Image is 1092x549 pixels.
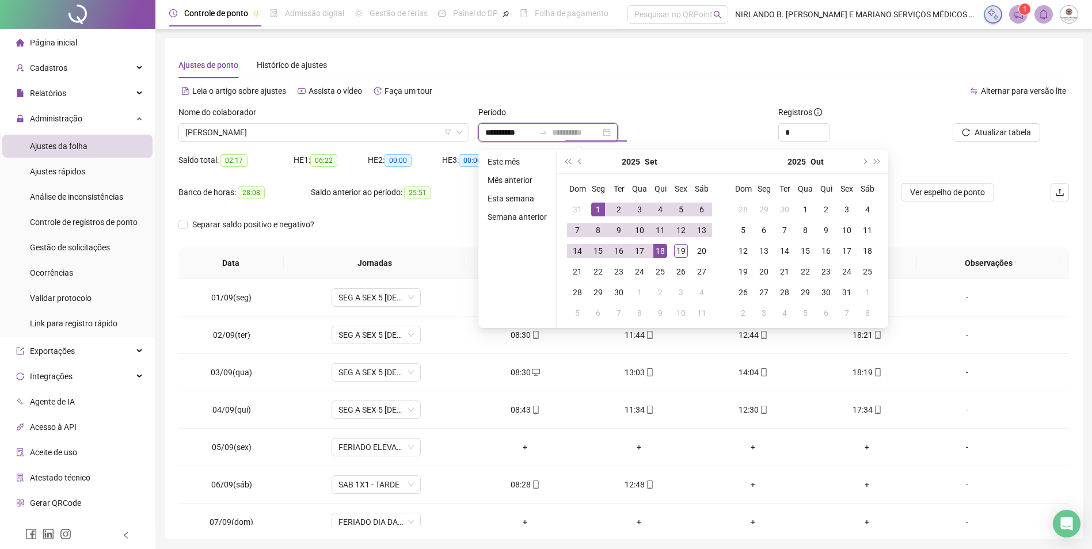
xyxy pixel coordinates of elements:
[338,439,414,456] span: FERIADO ELEVAÇÃO DO AMAZONAS A CATEGORIA DE PROVÍNCIA
[836,199,857,220] td: 2025-10-03
[483,155,551,169] li: Este mês
[30,422,77,432] span: Acesso à API
[30,397,75,406] span: Agente de IA
[840,244,854,258] div: 17
[795,220,816,241] td: 2025-10-08
[535,9,608,18] span: Folha de pagamento
[608,199,629,220] td: 2025-09-02
[567,261,588,282] td: 2025-09-21
[591,306,605,320] div: 6
[1023,5,1027,13] span: 1
[962,128,970,136] span: reload
[30,448,77,457] span: Aceite de uso
[456,129,463,136] span: down
[811,150,824,173] button: month panel
[840,306,854,320] div: 7
[798,306,812,320] div: 5
[787,150,806,173] button: year panel
[633,244,646,258] div: 17
[629,261,650,282] td: 2025-09-24
[178,60,238,70] span: Ajustes de ponto
[735,8,977,21] span: NIRLANDO B. [PERSON_NAME] E MARIANO SERVIÇOS MÉDICOS LTDA
[836,178,857,199] th: Sex
[633,203,646,216] div: 3
[733,282,754,303] td: 2025-10-26
[814,108,822,116] span: info-circle
[705,329,801,341] div: 12:44
[816,282,836,303] td: 2025-10-30
[650,220,671,241] td: 2025-09-11
[836,282,857,303] td: 2025-10-31
[478,106,513,119] label: Período
[695,203,709,216] div: 6
[220,154,248,167] span: 02:17
[981,86,1066,96] span: Alternar para versão lite
[1013,9,1023,20] span: notification
[840,265,854,279] div: 24
[674,203,688,216] div: 5
[1060,6,1078,23] img: 19775
[338,326,414,344] span: SEG A SEX 5 X 8 - MANHÃ
[185,124,462,141] span: TAIANA DOS SANTOS COELHO
[1053,510,1080,537] div: Open Intercom Messenger
[633,223,646,237] div: 10
[612,223,626,237] div: 9
[591,329,687,341] div: 11:44
[253,10,260,17] span: pushpin
[736,265,750,279] div: 19
[650,241,671,261] td: 2025-09-18
[561,150,574,173] button: super-prev-year
[612,265,626,279] div: 23
[736,203,750,216] div: 28
[653,203,667,216] div: 4
[836,220,857,241] td: 2025-10-10
[178,106,264,119] label: Nome do colaborador
[754,241,774,261] td: 2025-10-13
[816,241,836,261] td: 2025-10-16
[30,268,73,277] span: Ocorrências
[736,306,750,320] div: 2
[757,223,771,237] div: 6
[184,9,248,18] span: Controle de ponto
[774,303,795,323] td: 2025-11-04
[567,178,588,199] th: Dom
[30,192,123,201] span: Análise de inconsistências
[695,306,709,320] div: 11
[671,261,691,282] td: 2025-09-26
[857,282,878,303] td: 2025-11-01
[385,154,412,167] span: 00:00
[836,261,857,282] td: 2025-10-24
[311,186,478,199] div: Saldo anterior ao período:
[538,128,547,137] span: swap-right
[591,223,605,237] div: 8
[404,186,431,199] span: 25:51
[567,199,588,220] td: 2025-08-31
[674,285,688,299] div: 3
[570,306,584,320] div: 5
[650,282,671,303] td: 2025-10-02
[567,282,588,303] td: 2025-09-28
[16,89,24,97] span: file
[861,285,874,299] div: 1
[608,303,629,323] td: 2025-10-07
[953,123,1040,142] button: Atualizar tabela
[691,261,712,282] td: 2025-09-27
[861,265,874,279] div: 25
[910,186,985,199] span: Ver espelho de ponto
[778,244,792,258] div: 14
[257,60,327,70] span: Histórico de ajustes
[774,178,795,199] th: Ter
[338,476,414,493] span: SAB 1X1 - TARDE
[16,423,24,431] span: api
[30,38,77,47] span: Página inicial
[674,306,688,320] div: 10
[861,244,874,258] div: 18
[574,150,587,173] button: prev-year
[798,265,812,279] div: 22
[16,347,24,355] span: export
[30,319,117,328] span: Link para registro rápido
[370,9,428,18] span: Gestão de férias
[588,282,608,303] td: 2025-09-29
[778,285,792,299] div: 28
[754,178,774,199] th: Seg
